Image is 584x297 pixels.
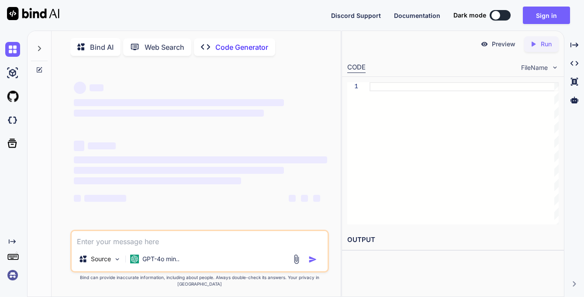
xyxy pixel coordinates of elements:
[145,42,184,52] p: Web Search
[291,254,301,264] img: attachment
[480,40,488,48] img: preview
[5,42,20,57] img: chat
[551,64,559,71] img: chevron down
[308,255,317,264] img: icon
[70,274,329,287] p: Bind can provide inaccurate information, including about people. Always double-check its answers....
[394,12,440,19] span: Documentation
[5,89,20,104] img: githubLight
[74,82,86,94] span: ‌
[523,7,570,24] button: Sign in
[74,195,81,202] span: ‌
[90,42,114,52] p: Bind AI
[342,230,564,250] h2: OUTPUT
[541,40,552,48] p: Run
[5,113,20,128] img: darkCloudIdeIcon
[331,11,381,20] button: Discord Support
[347,82,358,91] div: 1
[301,195,308,202] span: ‌
[215,42,268,52] p: Code Generator
[313,195,320,202] span: ‌
[453,11,486,20] span: Dark mode
[84,195,126,202] span: ‌
[91,255,111,263] p: Source
[289,195,296,202] span: ‌
[74,156,327,163] span: ‌
[74,110,264,117] span: ‌
[74,141,84,151] span: ‌
[7,7,59,20] img: Bind AI
[130,255,139,263] img: GPT-4o mini
[90,84,104,91] span: ‌
[394,11,440,20] button: Documentation
[521,63,548,72] span: FileName
[5,268,20,283] img: signin
[5,66,20,80] img: ai-studio
[331,12,381,19] span: Discord Support
[88,142,116,149] span: ‌
[347,62,366,73] div: CODE
[142,255,180,263] p: GPT-4o min..
[492,40,515,48] p: Preview
[74,167,284,174] span: ‌
[114,256,121,263] img: Pick Models
[74,177,241,184] span: ‌
[74,99,284,106] span: ‌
